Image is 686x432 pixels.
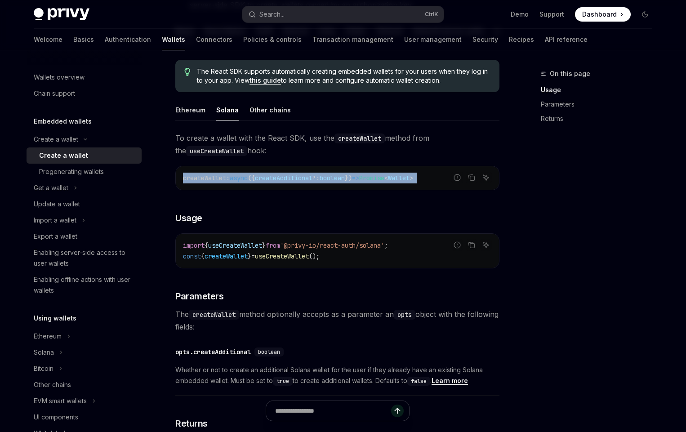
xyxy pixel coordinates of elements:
[509,29,534,50] a: Recipes
[34,134,78,145] div: Create a wallet
[197,67,490,85] span: The React SDK supports automatically creating embedded wallets for your users when they log in to...
[249,76,281,85] a: this guide
[175,347,251,356] div: opts.createAdditional
[184,68,191,76] svg: Tip
[404,29,462,50] a: User management
[39,166,104,177] div: Pregenerating wallets
[34,215,76,226] div: Import a wallet
[34,313,76,324] h5: Using wallets
[27,180,142,196] button: Toggle Get a wallet section
[27,131,142,147] button: Toggle Create a wallet section
[27,393,142,409] button: Toggle EVM smart wallets section
[27,228,142,245] a: Export a wallet
[34,396,87,406] div: EVM smart wallets
[175,99,205,120] button: Ethereum
[407,377,430,386] code: false
[196,29,232,50] a: Connectors
[34,72,85,83] div: Wallets overview
[34,363,53,374] div: Bitcoin
[575,7,631,22] a: Dashboard
[34,88,75,99] div: Chain support
[550,68,590,79] span: On this page
[27,328,142,344] button: Toggle Ethereum section
[186,146,247,156] code: useCreateWallet
[280,241,384,249] span: '@privy-io/react-auth/solana'
[248,174,255,182] span: ({
[73,29,94,50] a: Basics
[27,409,142,425] a: UI components
[466,172,477,183] button: Copy the contents from the code block
[27,196,142,212] a: Update a wallet
[359,174,384,182] span: Promise
[541,83,659,97] a: Usage
[345,174,352,182] span: })
[480,172,492,183] button: Ask AI
[183,174,226,182] span: createWallet
[384,241,388,249] span: ;
[255,252,309,260] span: useCreateWallet
[248,252,251,260] span: }
[201,252,205,260] span: {
[189,310,239,320] code: createWallet
[451,239,463,251] button: Report incorrect code
[266,241,280,249] span: from
[34,247,136,269] div: Enabling server-side access to user wallets
[511,10,529,19] a: Demo
[175,365,499,386] span: Whether or not to create an additional Solana wallet for the user if they already have an existin...
[34,231,77,242] div: Export a wallet
[312,29,393,50] a: Transaction management
[466,239,477,251] button: Copy the contents from the code block
[183,241,205,249] span: import
[259,9,285,20] div: Search...
[251,252,255,260] span: =
[480,239,492,251] button: Ask AI
[243,29,302,50] a: Policies & controls
[539,10,564,19] a: Support
[34,29,62,50] a: Welcome
[27,69,142,85] a: Wallets overview
[34,183,68,193] div: Get a wallet
[27,147,142,164] a: Create a wallet
[27,361,142,377] button: Toggle Bitcoin section
[162,29,185,50] a: Wallets
[216,99,239,120] button: Solana
[309,252,320,260] span: ();
[242,6,444,22] button: Open search
[39,150,88,161] div: Create a wallet
[27,164,142,180] a: Pregenerating wallets
[410,174,413,182] span: >
[541,111,659,126] a: Returns
[34,347,54,358] div: Solana
[27,272,142,298] a: Enabling offline actions with user wallets
[226,174,230,182] span: :
[545,29,588,50] a: API reference
[334,134,385,143] code: createWallet
[582,10,617,19] span: Dashboard
[34,331,62,342] div: Ethereum
[27,377,142,393] a: Other chains
[105,29,151,50] a: Authentication
[205,252,248,260] span: createWallet
[205,241,208,249] span: {
[425,11,438,18] span: Ctrl K
[249,99,291,120] button: Other chains
[208,241,262,249] span: useCreateWallet
[255,174,312,182] span: createAdditional
[262,241,266,249] span: }
[230,174,248,182] span: async
[388,174,410,182] span: Wallet
[27,245,142,272] a: Enabling server-side access to user wallets
[432,377,468,385] a: Learn more
[183,252,201,260] span: const
[34,274,136,296] div: Enabling offline actions with user wallets
[34,116,92,127] h5: Embedded wallets
[451,172,463,183] button: Report incorrect code
[384,174,388,182] span: <
[175,290,223,303] span: Parameters
[312,174,320,182] span: ?:
[34,8,89,21] img: dark logo
[394,310,415,320] code: opts
[273,377,293,386] code: true
[34,412,78,423] div: UI components
[175,212,202,224] span: Usage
